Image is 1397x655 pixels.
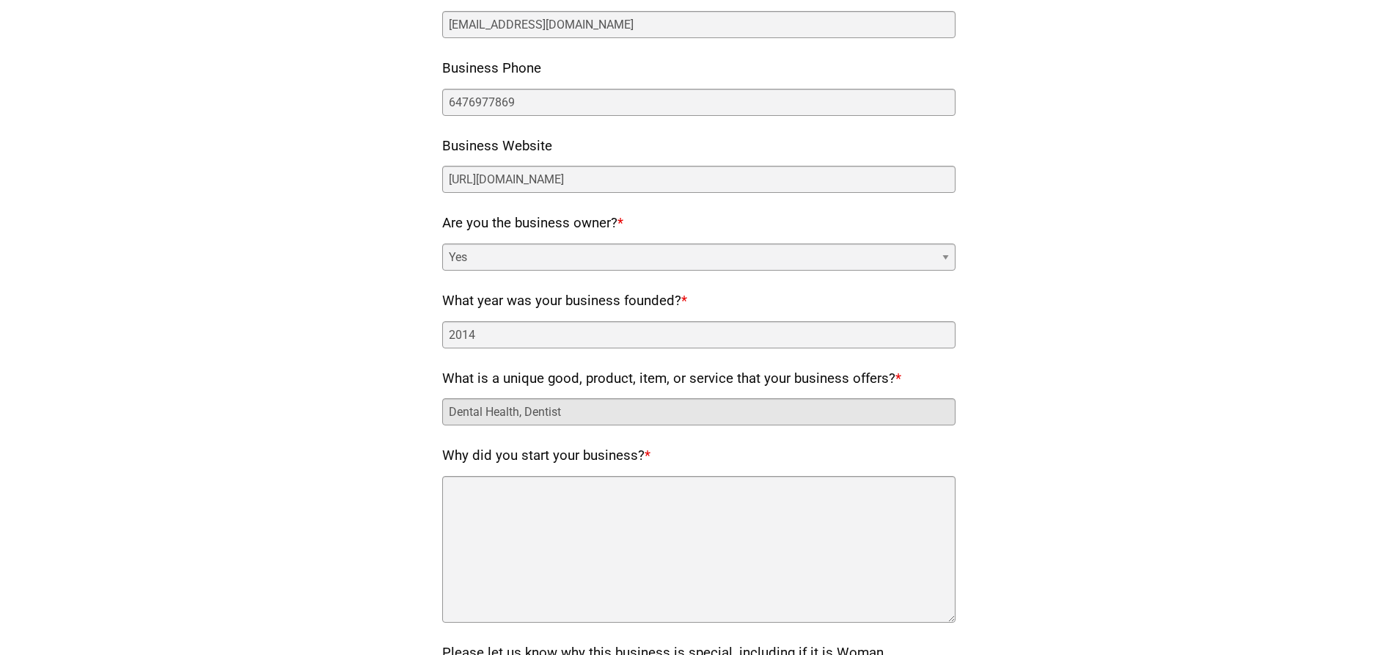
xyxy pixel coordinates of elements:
label: Why did you start your business? [442,444,650,469]
label: What is a unique good, product, item, or service that your business offers? [442,367,901,392]
label: Business Website [442,134,552,159]
label: What year was your business founded? [442,289,687,314]
label: Business Phone [442,56,541,81]
label: Are you the business owner? [442,211,623,236]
